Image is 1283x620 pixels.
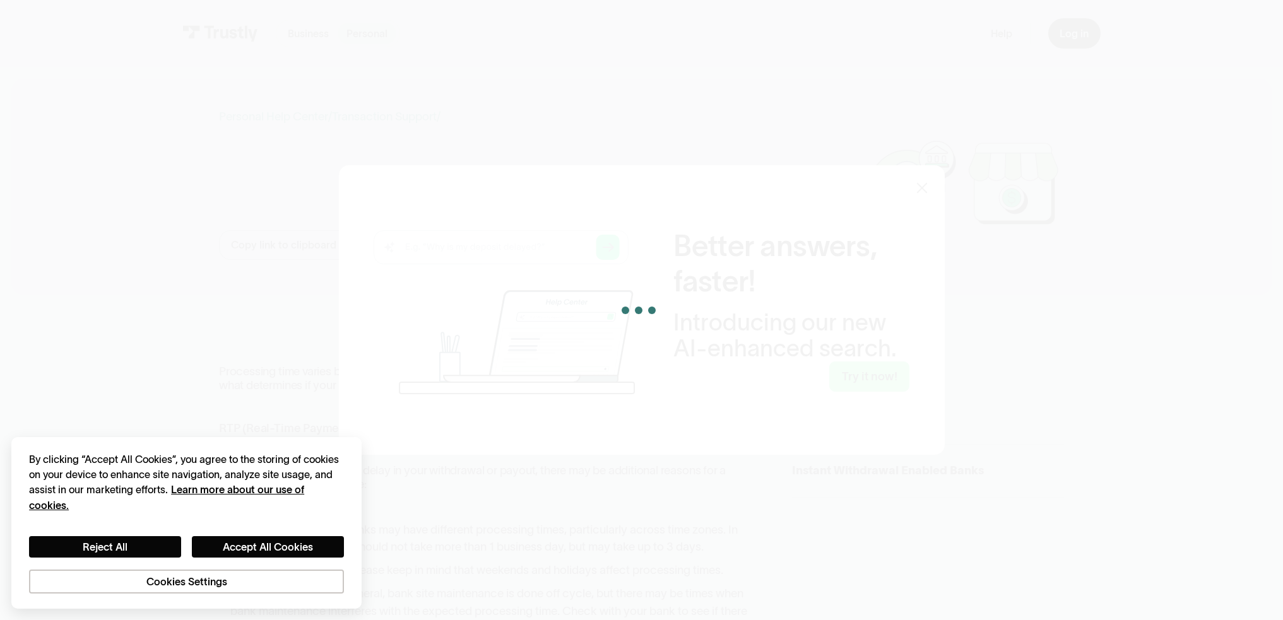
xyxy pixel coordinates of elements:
div: Cookie banner [11,437,361,609]
div: Privacy [29,452,344,594]
button: Cookies Settings [29,570,344,594]
a: More information about your privacy, opens in a new tab [29,484,304,510]
button: Reject All [29,536,181,558]
div: By clicking “Accept All Cookies”, you agree to the storing of cookies on your device to enhance s... [29,452,344,513]
button: Accept All Cookies [192,536,344,558]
